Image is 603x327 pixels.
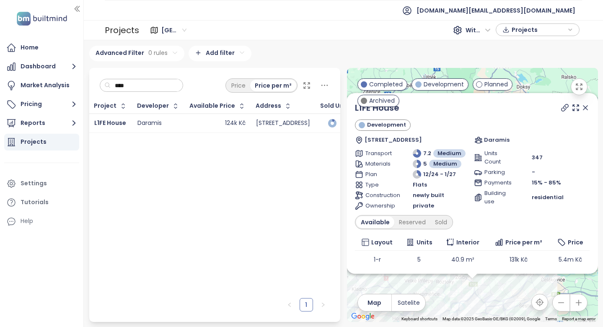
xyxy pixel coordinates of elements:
[423,149,431,158] span: 7.2
[256,103,281,109] div: Address
[399,251,439,268] td: 5
[484,189,513,206] span: Building use
[227,80,250,91] div: Price
[358,294,391,311] button: Map
[484,80,508,89] span: Planned
[4,96,79,113] button: Pricing
[484,179,513,187] span: Payments
[21,216,33,226] div: Help
[94,103,116,109] div: Project
[417,238,432,247] span: Units
[365,160,394,168] span: Materials
[137,103,169,109] div: Developer
[4,175,79,192] a: Settings
[456,238,479,247] span: Interior
[401,316,437,322] button: Keyboard shortcuts
[430,216,452,228] div: Sold
[500,23,575,36] div: button
[137,119,162,127] div: Daramis
[300,298,313,311] li: 1
[4,213,79,230] div: Help
[21,80,70,91] div: Market Analysis
[439,251,487,268] td: 40.9 m²
[510,255,528,264] span: 131k Kč
[21,178,47,189] div: Settings
[355,251,399,268] td: 1-r
[484,136,510,144] span: Daramis
[392,294,425,311] button: Satelite
[21,42,39,53] div: Home
[189,103,235,109] div: Available Price
[532,179,561,187] span: 15% - 85%
[161,24,186,36] span: Praha
[371,238,393,247] span: Layout
[189,46,251,61] div: Add filter
[562,317,595,321] a: Report a map error
[367,298,381,307] span: Map
[365,202,394,210] span: Ownership
[4,134,79,151] a: Projects
[568,238,583,247] span: Price
[283,298,296,311] button: left
[433,160,457,168] span: Medium
[484,168,513,176] span: Parking
[321,302,326,307] span: right
[356,216,394,228] div: Available
[316,298,330,311] button: right
[466,24,491,36] span: Without VAT
[283,298,296,311] li: Previous Page
[532,168,535,176] span: -
[424,80,464,89] span: Development
[349,311,377,322] a: Open this area in Google Maps (opens a new window)
[413,181,427,189] span: Flats
[300,298,313,311] a: 1
[256,119,310,127] div: [STREET_ADDRESS]
[512,23,566,36] span: Projects
[225,119,246,127] div: 124k Kč
[14,10,70,27] img: logo
[365,149,394,158] span: Transport
[4,194,79,211] a: Tutorials
[316,298,330,311] li: Next Page
[413,191,444,200] span: newly built
[423,170,456,179] span: 12/24 - 1/27
[413,202,434,210] span: private
[484,149,513,166] span: Units Count
[94,119,126,127] a: L1FE House
[423,160,427,168] span: 5
[443,317,540,321] span: Map data ©2025 GeoBasis-DE/BKG (©2009), Google
[4,115,79,132] button: Reports
[21,197,49,208] div: Tutorials
[4,77,79,94] a: Market Analysis
[365,191,394,200] span: Construction
[532,193,564,202] span: residential
[320,103,351,109] span: Sold Units
[287,302,292,307] span: left
[4,39,79,56] a: Home
[89,46,184,61] div: Advanced Filter
[532,153,543,162] span: 347
[398,298,420,307] span: Satelite
[365,170,394,179] span: Plan
[369,96,395,105] span: Archived
[105,22,139,39] div: Projects
[250,80,296,91] div: Price per m²
[4,58,79,75] button: Dashboard
[148,48,168,57] span: 0 rules
[545,317,557,321] a: Terms
[21,137,47,147] div: Projects
[365,136,422,144] span: [STREET_ADDRESS]
[394,216,430,228] div: Reserved
[437,149,461,158] span: Medium
[367,121,406,129] span: Development
[355,102,399,114] a: L1FE House
[349,311,377,322] img: Google
[559,255,582,264] span: 5.4m Kč
[369,80,403,89] span: Completed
